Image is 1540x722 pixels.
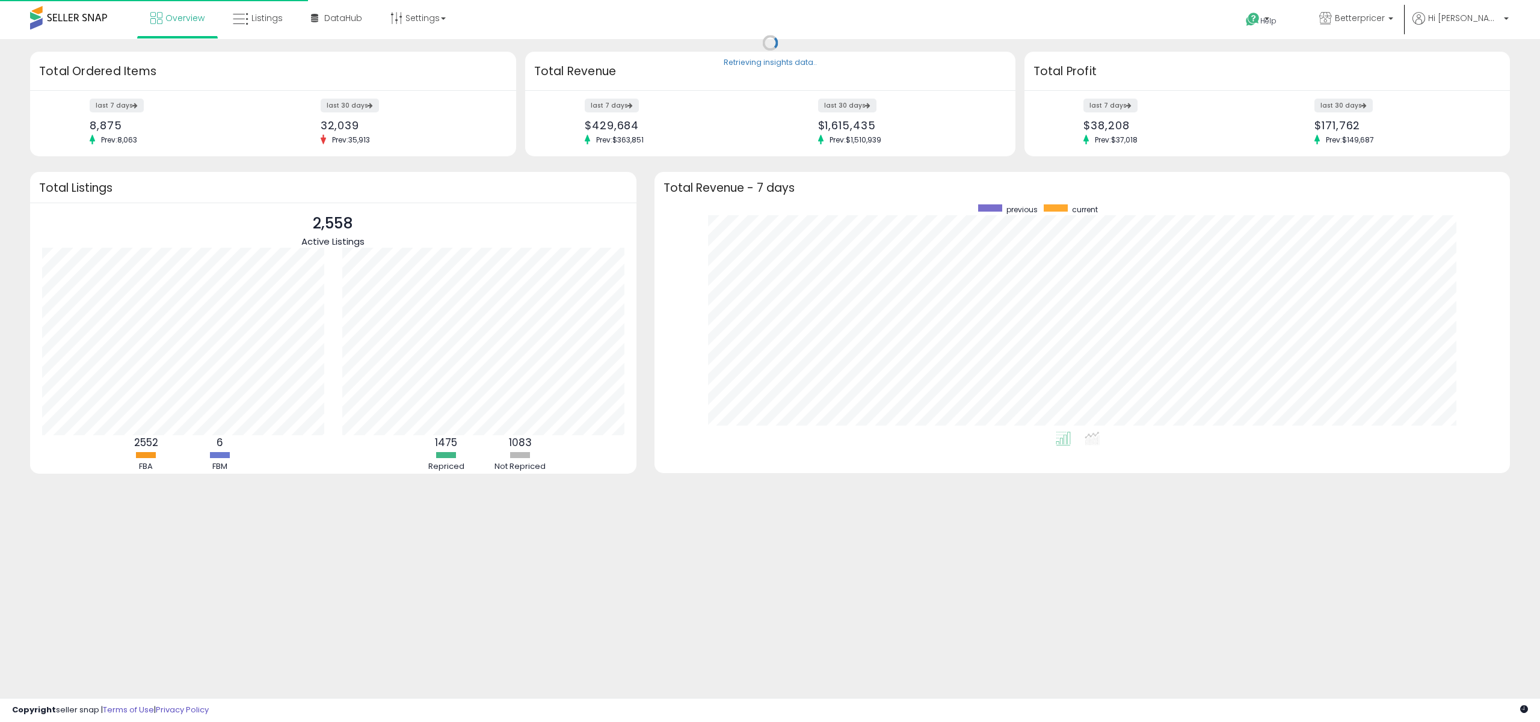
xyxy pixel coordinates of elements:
label: last 30 days [818,99,876,112]
span: previous [1006,204,1038,215]
i: Get Help [1245,12,1260,27]
span: Active Listings [301,235,365,248]
span: Prev: 8,063 [95,135,143,145]
div: 8,875 [90,119,264,132]
span: current [1072,204,1098,215]
b: 2552 [134,435,158,450]
span: Prev: $1,510,939 [824,135,887,145]
label: last 7 days [1083,99,1138,112]
p: 2,558 [301,212,365,235]
h3: Total Ordered Items [39,63,507,80]
h3: Total Revenue - 7 days [664,183,1501,192]
div: $1,615,435 [818,119,994,132]
b: 1475 [435,435,457,450]
b: 1083 [509,435,532,450]
div: Not Repriced [484,461,556,473]
span: Prev: $149,687 [1320,135,1380,145]
span: Hi [PERSON_NAME] [1428,12,1500,24]
div: $171,762 [1314,119,1489,132]
span: Prev: $363,851 [590,135,650,145]
label: last 7 days [585,99,639,112]
span: DataHub [324,12,362,24]
h3: Total Listings [39,183,627,192]
h3: Total Revenue [534,63,1006,80]
div: Repriced [410,461,482,473]
a: Help [1236,3,1300,39]
div: Retrieving insights data.. [724,58,817,69]
label: last 30 days [321,99,379,112]
span: Listings [251,12,283,24]
span: Prev: 35,913 [326,135,376,145]
div: $38,208 [1083,119,1258,132]
span: Help [1260,16,1277,26]
label: last 30 days [1314,99,1373,112]
div: FBA [110,461,182,473]
span: Overview [165,12,205,24]
div: FBM [184,461,256,473]
a: Hi [PERSON_NAME] [1412,12,1509,39]
b: 6 [217,435,223,450]
div: 32,039 [321,119,495,132]
span: Betterpricer [1335,12,1385,24]
div: $429,684 [585,119,761,132]
label: last 7 days [90,99,144,112]
span: Prev: $37,018 [1089,135,1144,145]
h3: Total Profit [1033,63,1501,80]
